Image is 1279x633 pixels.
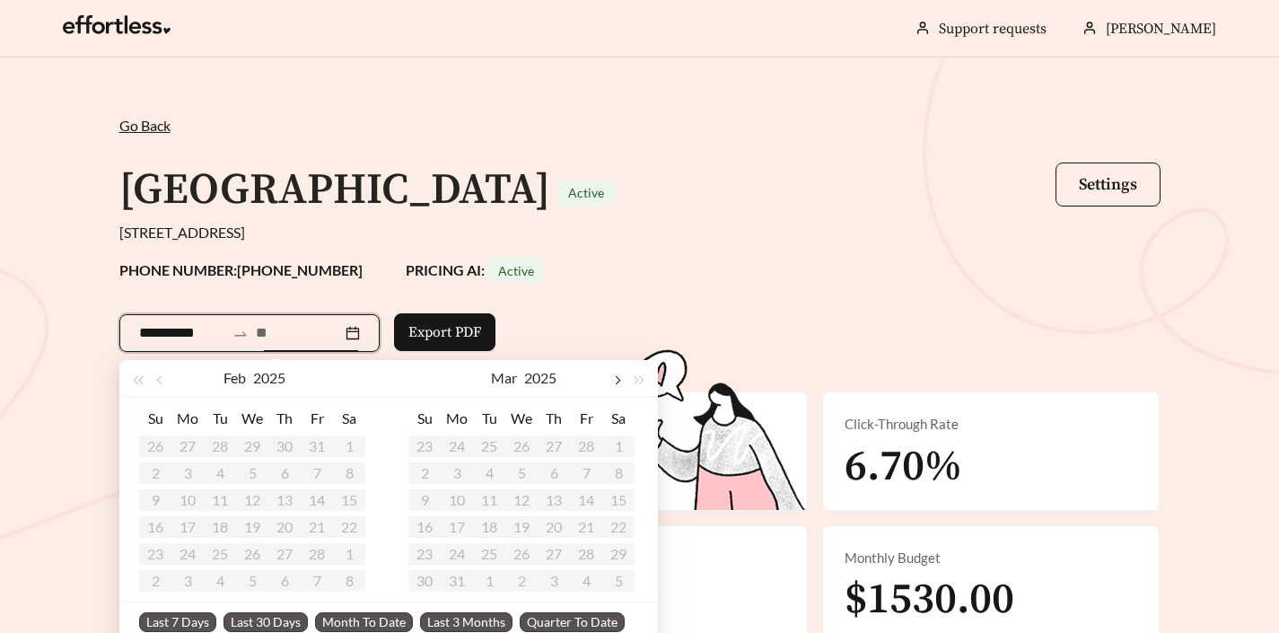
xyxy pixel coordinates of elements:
[498,263,534,278] span: Active
[171,404,204,433] th: Mo
[315,612,413,632] span: Month To Date
[408,404,441,433] th: Su
[570,404,602,433] th: Fr
[441,404,473,433] th: Mo
[1079,174,1137,195] span: Settings
[204,404,236,433] th: Tu
[939,20,1047,38] a: Support requests
[232,326,249,342] span: swap-right
[491,360,517,396] button: Mar
[253,360,285,396] button: 2025
[119,163,550,217] h1: [GEOGRAPHIC_DATA]
[232,325,249,341] span: to
[602,404,635,433] th: Sa
[1106,20,1216,38] span: [PERSON_NAME]
[406,261,545,278] strong: PRICING AI:
[223,612,308,632] span: Last 30 Days
[301,404,333,433] th: Fr
[139,404,171,433] th: Su
[845,440,962,494] span: 6.70%
[420,612,512,632] span: Last 3 Months
[119,261,363,278] strong: PHONE NUMBER: [PHONE_NUMBER]
[223,360,246,396] button: Feb
[408,321,481,343] span: Export PDF
[119,117,171,134] span: Go Back
[268,404,301,433] th: Th
[473,404,505,433] th: Tu
[119,222,1161,243] div: [STREET_ADDRESS]
[845,414,1137,435] div: Click-Through Rate
[333,404,365,433] th: Sa
[139,612,216,632] span: Last 7 Days
[1056,163,1161,207] button: Settings
[568,185,604,200] span: Active
[845,573,1014,627] span: $1530.00
[538,404,570,433] th: Th
[524,360,556,396] button: 2025
[236,404,268,433] th: We
[845,548,1137,568] div: Monthly Budget
[520,612,625,632] span: Quarter To Date
[394,313,495,351] button: Export PDF
[505,404,538,433] th: We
